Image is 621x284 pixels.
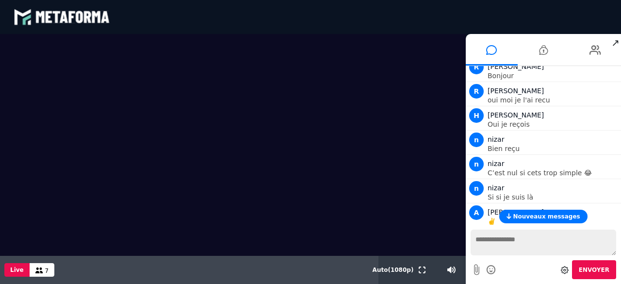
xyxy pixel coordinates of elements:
span: Envoyer [579,267,609,273]
span: nizar [488,135,504,143]
button: Auto(1080p) [371,256,416,284]
p: Oui je reçois [488,121,619,128]
span: R [469,84,484,99]
p: Si si je suis là [488,194,619,200]
span: 7 [45,267,49,274]
p: Bonjour [488,72,619,79]
span: [PERSON_NAME] [488,87,544,95]
p: Bien reçu [488,145,619,152]
span: n [469,181,484,196]
span: H [469,108,484,123]
span: nizar [488,160,504,167]
span: [PERSON_NAME] [488,63,544,70]
span: [PERSON_NAME] [488,208,544,216]
button: Envoyer [572,260,616,279]
span: Nouveaux messages [513,213,580,220]
span: n [469,157,484,171]
span: R [469,60,484,74]
span: n [469,133,484,147]
span: ↗ [610,34,621,51]
button: Nouveaux messages [499,210,587,223]
span: Auto ( 1080 p) [373,267,414,273]
span: nizar [488,184,504,192]
p: C’est nul si cets trop simple 😂 [488,169,619,176]
span: [PERSON_NAME] [488,111,544,119]
button: Live [4,263,30,277]
span: A [469,205,484,220]
p: oui moi je l'ai recu [488,97,619,103]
